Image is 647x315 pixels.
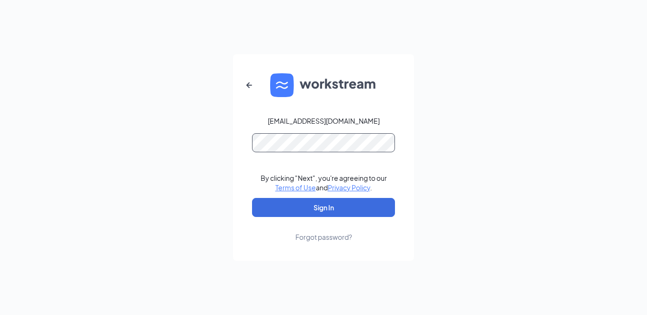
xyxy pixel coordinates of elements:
[238,74,261,97] button: ArrowLeftNew
[295,217,352,242] a: Forgot password?
[328,183,370,192] a: Privacy Policy
[268,116,380,126] div: [EMAIL_ADDRESS][DOMAIN_NAME]
[270,73,377,97] img: WS logo and Workstream text
[261,173,387,192] div: By clicking "Next", you're agreeing to our and .
[252,198,395,217] button: Sign In
[275,183,316,192] a: Terms of Use
[243,79,255,91] svg: ArrowLeftNew
[295,232,352,242] div: Forgot password?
